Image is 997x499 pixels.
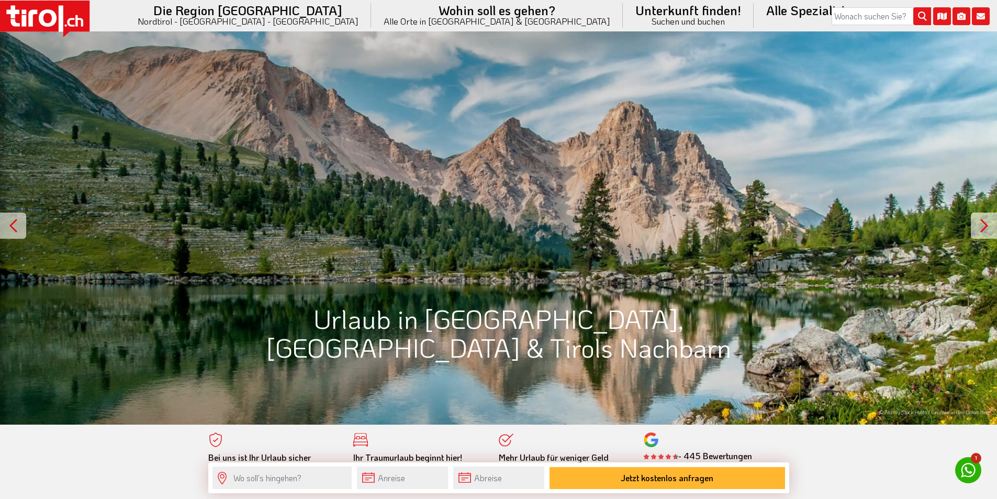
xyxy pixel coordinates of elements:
[955,457,981,483] a: 1
[953,7,970,25] i: Fotogalerie
[972,7,990,25] i: Kontakt
[933,7,951,25] i: Karte öffnen
[212,467,352,489] input: Wo soll's hingehen?
[138,17,359,26] small: Nordtirol - [GEOGRAPHIC_DATA] - [GEOGRAPHIC_DATA]
[644,462,689,472] a: Lesen Sie hier
[832,7,931,25] input: Wonach suchen Sie?
[971,453,981,463] span: 1
[635,17,741,26] small: Suchen und buchen
[644,462,774,482] div: was zufriedene Besucher über [DOMAIN_NAME] sagen
[208,452,338,484] div: Zahlung erfolgt vor Ort. Direkter Kontakt mit dem Gastgeber
[550,467,785,489] button: Jetzt kostenlos anfragen
[357,467,448,489] input: Anreise
[499,452,629,484] div: Bester Preis wird garantiert - keine Zusatzkosten - absolute Transparenz
[353,452,462,463] b: Ihr Traumurlaub beginnt hier!
[499,452,609,463] b: Mehr Urlaub für weniger Geld
[353,452,483,484] div: Von der Buchung bis zum Aufenthalt, der gesamte Ablauf ist unkompliziert
[644,433,658,447] img: google
[208,452,311,463] b: Bei uns ist Ihr Urlaub sicher
[384,17,610,26] small: Alle Orte in [GEOGRAPHIC_DATA] & [GEOGRAPHIC_DATA]
[644,450,752,461] b: - 445 Bewertungen
[453,467,544,489] input: Abreise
